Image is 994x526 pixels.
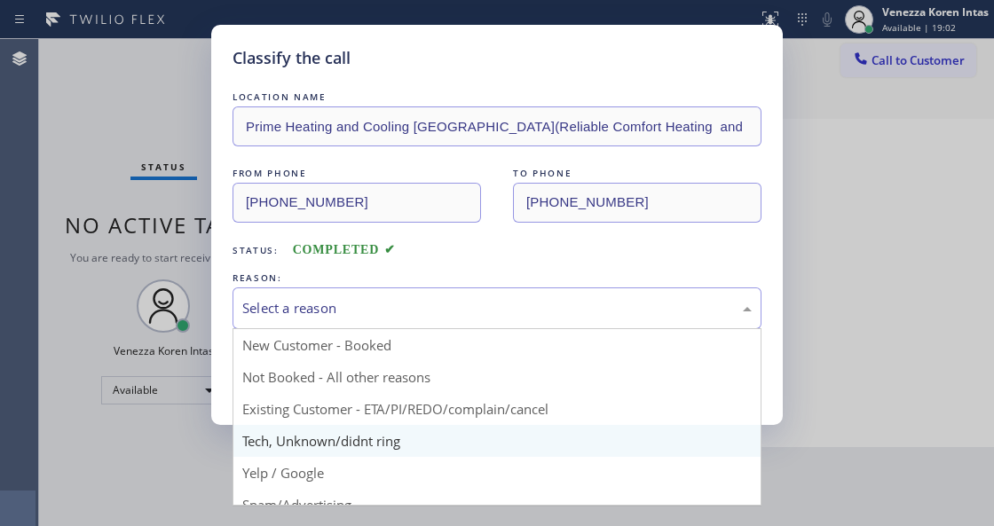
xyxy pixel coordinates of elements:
div: Yelp / Google [233,457,761,489]
div: Not Booked - All other reasons [233,361,761,393]
input: To phone [513,183,761,223]
div: Existing Customer - ETA/PI/REDO/complain/cancel [233,393,761,425]
div: LOCATION NAME [233,88,761,106]
h5: Classify the call [233,46,351,70]
div: Select a reason [242,298,752,318]
div: FROM PHONE [233,164,481,183]
div: REASON: [233,269,761,287]
div: TO PHONE [513,164,761,183]
div: Tech, Unknown/didnt ring [233,425,761,457]
div: New Customer - Booked [233,329,761,361]
span: COMPLETED [293,243,396,256]
input: From phone [233,183,481,223]
span: Status: [233,244,279,256]
div: Spam/Advertising [233,489,761,521]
